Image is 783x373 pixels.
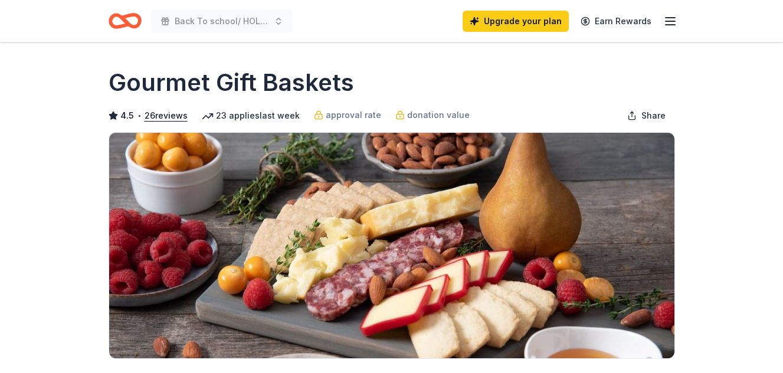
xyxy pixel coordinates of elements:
span: Share [641,109,666,123]
span: 4.5 [120,109,134,123]
span: donation value [407,108,470,122]
h1: Gourmet Gift Baskets [109,66,354,99]
a: approval rate [314,108,381,122]
span: • [137,111,141,120]
img: Image for Gourmet Gift Baskets [109,133,674,358]
button: 26reviews [145,109,188,123]
span: Back To school/ HOLIDAYS [175,14,269,28]
a: Home [109,7,142,35]
a: donation value [395,108,470,122]
button: Back To school/ HOLIDAYS [151,9,293,33]
button: Share [618,104,675,127]
div: 23 applies last week [202,109,300,123]
span: approval rate [326,108,381,122]
a: Earn Rewards [574,11,658,32]
a: Upgrade your plan [463,11,569,32]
